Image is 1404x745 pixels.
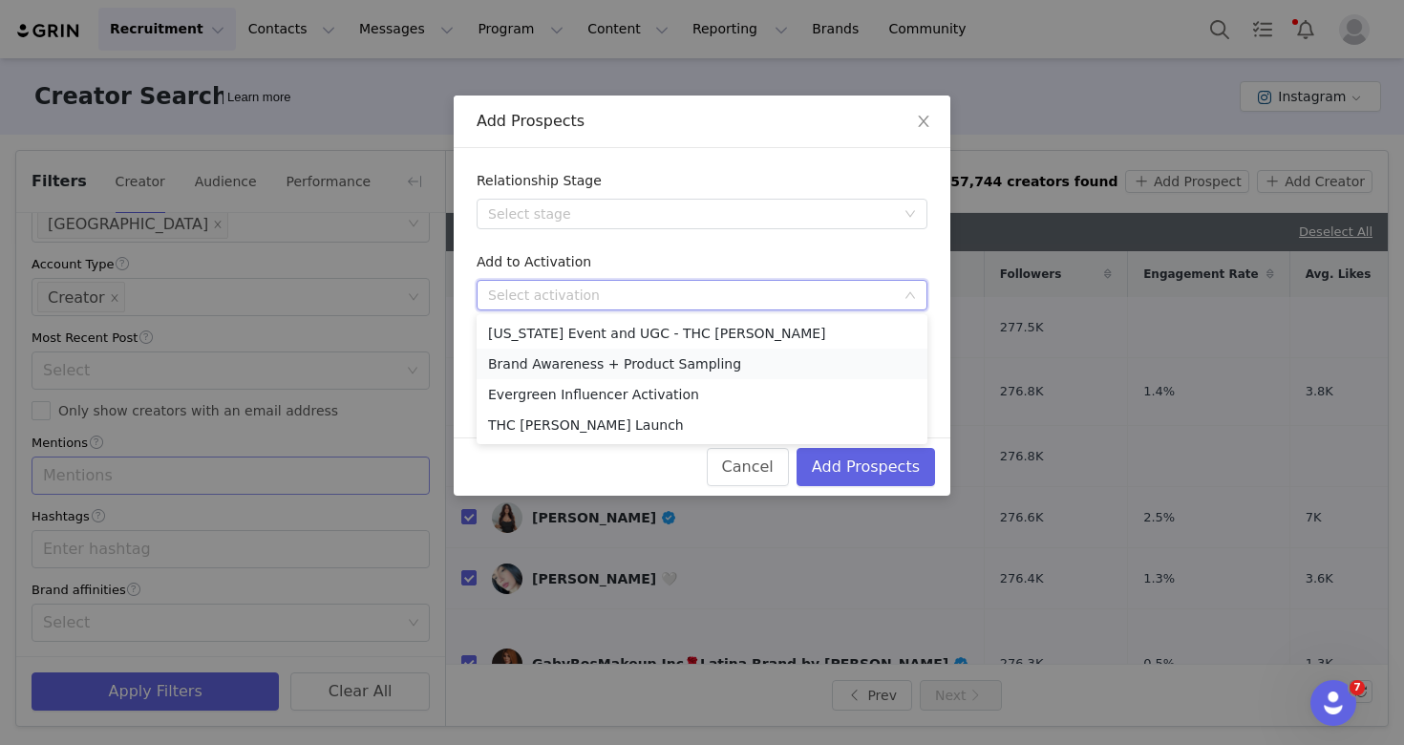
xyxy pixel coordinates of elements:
[477,254,591,269] label: Add to Activation
[477,349,927,379] li: Brand Awareness + Product Sampling
[897,96,950,149] button: Close
[904,289,916,303] i: icon: down
[707,448,789,486] button: Cancel
[797,448,935,486] button: Add Prospects
[1350,680,1365,695] span: 7
[477,410,927,440] li: THC [PERSON_NAME] Launch
[477,318,927,349] li: [US_STATE] Event and UGC - THC [PERSON_NAME]
[477,379,927,410] li: Evergreen Influencer Activation
[904,208,916,222] i: icon: down
[488,204,895,223] div: Select stage
[916,114,931,129] i: icon: close
[477,111,927,132] div: Add Prospects
[477,173,602,188] label: Relationship Stage
[1310,680,1356,726] iframe: Intercom live chat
